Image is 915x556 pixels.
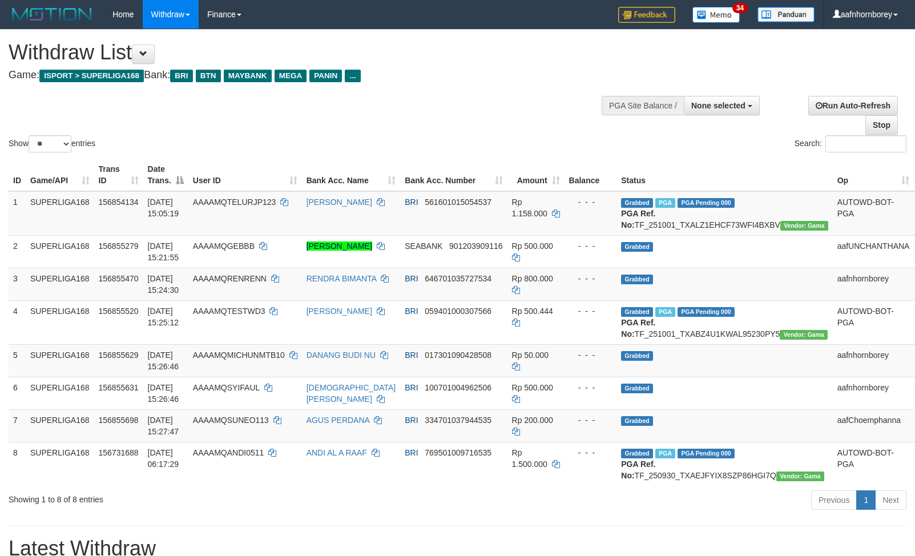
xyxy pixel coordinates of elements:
[621,307,653,317] span: Grabbed
[405,198,418,207] span: BRI
[776,472,824,481] span: Vendor URL: https://trx31.1velocity.biz
[148,274,179,295] span: [DATE] 15:24:30
[405,448,418,457] span: BRI
[621,198,653,208] span: Grabbed
[512,448,547,469] span: Rp 1.500.000
[618,7,675,23] img: Feedback.jpg
[148,448,179,469] span: [DATE] 06:17:29
[99,307,139,316] span: 156855520
[26,409,94,442] td: SUPERLIGA168
[345,70,360,82] span: ...
[99,350,139,360] span: 156855629
[405,274,418,283] span: BRI
[692,7,740,23] img: Button%20Memo.svg
[678,449,735,458] span: PGA Pending
[9,235,26,268] td: 2
[9,41,599,64] h1: Withdraw List
[275,70,307,82] span: MEGA
[425,448,491,457] span: Copy 769501009716535 to clipboard
[833,377,914,409] td: aafnhornborey
[655,307,675,317] span: Marked by aafmaleo
[99,448,139,457] span: 156731688
[9,409,26,442] td: 7
[99,416,139,425] span: 156855698
[856,490,876,510] a: 1
[26,159,94,191] th: Game/API: activate to sort column ascending
[170,70,192,82] span: BRI
[9,159,26,191] th: ID
[9,377,26,409] td: 6
[405,307,418,316] span: BRI
[99,241,139,251] span: 156855279
[825,135,906,152] input: Search:
[833,409,914,442] td: aafChoemphanna
[833,442,914,486] td: AUTOWD-BOT-PGA
[9,300,26,344] td: 4
[99,383,139,392] span: 156855631
[425,383,491,392] span: Copy 100701004962506 to clipboard
[512,350,549,360] span: Rp 50.000
[512,307,553,316] span: Rp 500.444
[565,159,617,191] th: Balance
[757,7,815,22] img: panduan.png
[26,300,94,344] td: SUPERLIGA168
[621,318,655,339] b: PGA Ref. No:
[400,159,507,191] th: Bank Acc. Number: activate to sort column ascending
[405,241,442,251] span: SEABANK
[29,135,71,152] select: Showentries
[193,350,285,360] span: AAAAMQMICHUNMTB10
[602,96,684,115] div: PGA Site Balance /
[569,382,612,393] div: - - -
[193,416,269,425] span: AAAAMQSUNEO113
[26,235,94,268] td: SUPERLIGA168
[307,241,372,251] a: [PERSON_NAME]
[9,6,95,23] img: MOTION_logo.png
[655,198,675,208] span: Marked by aafsengchandara
[569,196,612,208] div: - - -
[99,198,139,207] span: 156854134
[621,460,655,480] b: PGA Ref. No:
[99,274,139,283] span: 156855470
[833,300,914,344] td: AUTOWD-BOT-PGA
[833,268,914,300] td: aafnhornborey
[307,350,376,360] a: DANANG BUDI NU
[833,344,914,377] td: aafnhornborey
[569,240,612,252] div: - - -
[811,490,857,510] a: Previous
[569,414,612,426] div: - - -
[875,490,906,510] a: Next
[196,70,221,82] span: BTN
[148,241,179,262] span: [DATE] 15:21:55
[26,344,94,377] td: SUPERLIGA168
[26,191,94,236] td: SUPERLIGA168
[512,383,553,392] span: Rp 500.000
[193,274,267,283] span: AAAAMQRENRENN
[678,307,735,317] span: PGA Pending
[307,307,372,316] a: [PERSON_NAME]
[512,241,553,251] span: Rp 500.000
[302,159,401,191] th: Bank Acc. Name: activate to sort column ascending
[512,416,553,425] span: Rp 200.000
[425,198,491,207] span: Copy 561601015054537 to clipboard
[148,307,179,327] span: [DATE] 15:25:12
[780,330,828,340] span: Vendor URL: https://trx31.1velocity.biz
[26,268,94,300] td: SUPERLIGA168
[621,449,653,458] span: Grabbed
[193,241,255,251] span: AAAAMQGEBBB
[512,274,553,283] span: Rp 800.000
[193,198,276,207] span: AAAAMQTELURJP123
[148,350,179,371] span: [DATE] 15:26:46
[193,448,264,457] span: AAAAMQANDI0511
[569,273,612,284] div: - - -
[616,300,832,344] td: TF_251001_TXABZ4U1KWAL95230PY5
[655,449,675,458] span: Marked by aafromsomean
[307,198,372,207] a: [PERSON_NAME]
[307,416,369,425] a: AGUS PERDANA
[26,377,94,409] td: SUPERLIGA168
[9,191,26,236] td: 1
[512,198,547,218] span: Rp 1.158.000
[9,442,26,486] td: 8
[94,159,143,191] th: Trans ID: activate to sort column ascending
[309,70,342,82] span: PANIN
[425,307,491,316] span: Copy 059401000307566 to clipboard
